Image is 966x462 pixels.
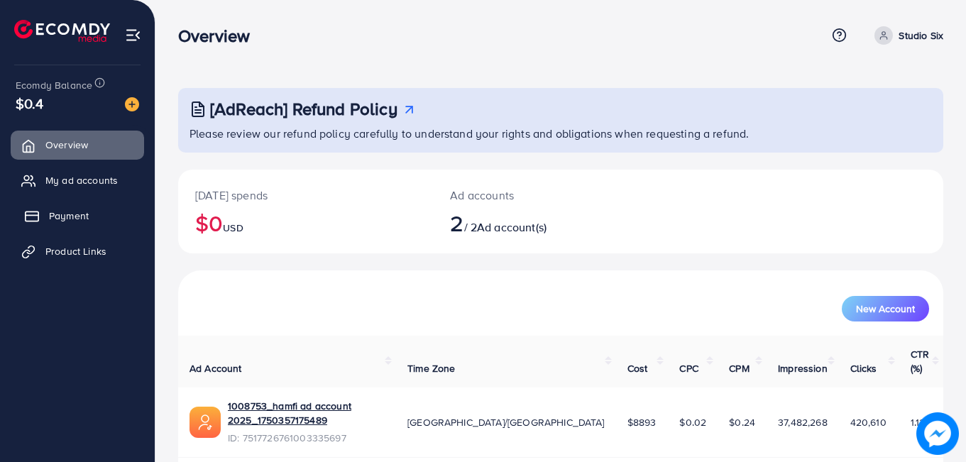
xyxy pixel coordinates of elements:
[16,78,92,92] span: Ecomdy Balance
[627,361,648,375] span: Cost
[210,99,397,119] h3: [AdReach] Refund Policy
[407,415,605,429] span: [GEOGRAPHIC_DATA]/[GEOGRAPHIC_DATA]
[450,209,608,236] h2: / 2
[45,173,118,187] span: My ad accounts
[477,219,547,235] span: Ad account(s)
[778,415,828,429] span: 37,482,268
[228,399,385,428] a: 1008753_hamfi ad account 2025_1750357175489
[729,361,749,375] span: CPM
[45,138,88,152] span: Overview
[45,244,106,258] span: Product Links
[850,415,887,429] span: 420,610
[679,361,698,375] span: CPC
[190,407,221,438] img: ic-ads-acc.e4c84228.svg
[11,166,144,194] a: My ad accounts
[195,187,416,204] p: [DATE] spends
[729,415,755,429] span: $0.24
[916,412,959,455] img: image
[778,361,828,375] span: Impression
[679,415,706,429] span: $0.02
[190,361,242,375] span: Ad Account
[11,131,144,159] a: Overview
[850,361,877,375] span: Clicks
[856,304,915,314] span: New Account
[223,221,243,235] span: USD
[869,26,943,45] a: Studio Six
[450,187,608,204] p: Ad accounts
[125,97,139,111] img: image
[627,415,657,429] span: $8893
[49,209,89,223] span: Payment
[14,20,110,42] img: logo
[450,207,463,239] span: 2
[178,26,261,46] h3: Overview
[899,27,943,44] p: Studio Six
[11,237,144,265] a: Product Links
[842,296,929,321] button: New Account
[407,361,455,375] span: Time Zone
[190,125,935,142] p: Please review our refund policy carefully to understand your rights and obligations when requesti...
[911,415,926,429] span: 1.12
[911,347,929,375] span: CTR (%)
[11,202,144,230] a: Payment
[125,27,141,43] img: menu
[16,93,44,114] span: $0.4
[195,209,416,236] h2: $0
[228,431,385,445] span: ID: 7517726761003335697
